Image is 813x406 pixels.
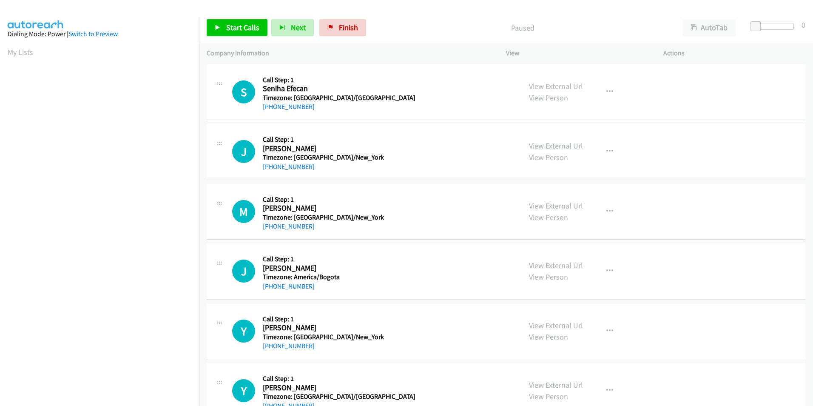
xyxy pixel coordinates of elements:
[529,320,583,330] a: View External Url
[232,379,255,402] div: The call is yet to be attempted
[263,103,315,111] a: [PHONE_NUMBER]
[529,81,583,91] a: View External Url
[263,323,353,333] h2: [PERSON_NAME]
[263,282,315,290] a: [PHONE_NUMBER]
[263,195,384,204] h5: Call Step: 1
[232,320,255,343] div: The call is yet to be attempted
[378,22,668,34] p: Paused
[802,19,805,31] div: 0
[263,375,415,383] h5: Call Step: 1
[529,141,583,151] a: View External Url
[263,84,353,94] h2: Seniha Efecan
[529,201,583,211] a: View External Url
[263,94,415,102] h5: Timezone: [GEOGRAPHIC_DATA]/[GEOGRAPHIC_DATA]
[263,76,415,84] h5: Call Step: 1
[232,80,255,103] h1: S
[529,260,583,270] a: View External Url
[529,332,568,342] a: View Person
[755,23,794,30] div: Delay between calls (in seconds)
[207,48,491,58] p: Company Information
[263,383,353,393] h2: [PERSON_NAME]
[263,333,384,341] h5: Timezone: [GEOGRAPHIC_DATA]/New_York
[263,342,315,350] a: [PHONE_NUMBER]
[263,203,353,213] h2: [PERSON_NAME]
[226,23,259,32] span: Start Calls
[68,30,118,38] a: Switch to Preview
[232,80,255,103] div: The call is yet to be attempted
[232,320,255,343] h1: Y
[232,200,255,223] div: The call is yet to be attempted
[263,273,353,281] h5: Timezone: America/Bogota
[263,135,384,144] h5: Call Step: 1
[663,48,805,58] p: Actions
[263,163,315,171] a: [PHONE_NUMBER]
[319,19,366,36] a: Finish
[263,213,384,222] h5: Timezone: [GEOGRAPHIC_DATA]/New_York
[207,19,267,36] a: Start Calls
[263,315,384,323] h5: Call Step: 1
[271,19,314,36] button: Next
[529,392,568,401] a: View Person
[232,379,255,402] h1: Y
[232,200,255,223] h1: M
[506,48,648,58] p: View
[232,260,255,283] div: The call is yet to be attempted
[529,93,568,103] a: View Person
[8,29,191,39] div: Dialing Mode: Power |
[263,255,353,263] h5: Call Step: 1
[263,392,415,401] h5: Timezone: [GEOGRAPHIC_DATA]/[GEOGRAPHIC_DATA]
[529,152,568,162] a: View Person
[339,23,358,32] span: Finish
[8,47,33,57] a: My Lists
[232,260,255,283] h1: J
[263,222,315,230] a: [PHONE_NUMBER]
[529,380,583,390] a: View External Url
[291,23,306,32] span: Next
[232,140,255,163] div: The call is yet to be attempted
[529,212,568,222] a: View Person
[683,19,736,36] button: AutoTab
[263,263,353,273] h2: [PERSON_NAME]
[232,140,255,163] h1: J
[529,272,568,282] a: View Person
[263,153,384,162] h5: Timezone: [GEOGRAPHIC_DATA]/New_York
[263,144,353,154] h2: [PERSON_NAME]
